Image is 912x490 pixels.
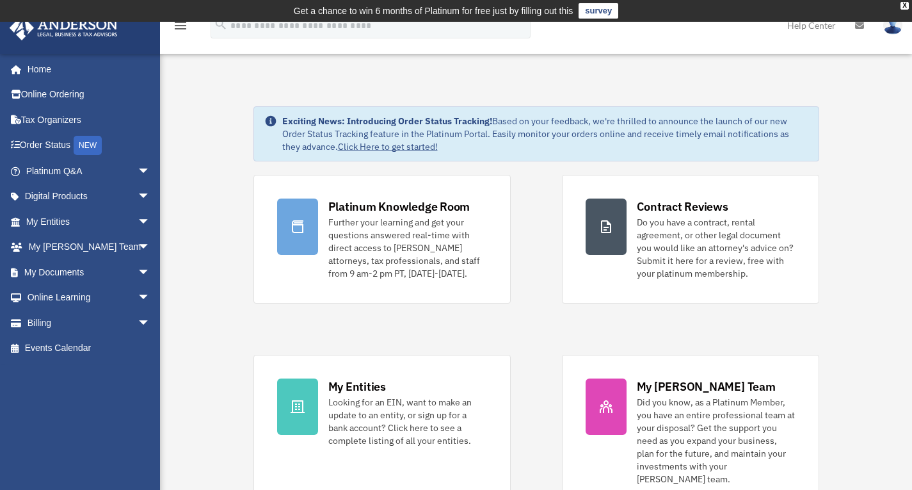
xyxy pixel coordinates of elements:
[328,379,386,395] div: My Entities
[9,158,170,184] a: Platinum Q&Aarrow_drop_down
[9,82,170,108] a: Online Ordering
[9,259,170,285] a: My Documentsarrow_drop_down
[9,285,170,311] a: Online Learningarrow_drop_down
[9,107,170,133] a: Tax Organizers
[9,56,163,82] a: Home
[138,285,163,311] span: arrow_drop_down
[294,3,573,19] div: Get a chance to win 6 months of Platinum for free just by filling out this
[637,216,796,280] div: Do you have a contract, rental agreement, or other legal document you would like an attorney's ad...
[173,18,188,33] i: menu
[74,136,102,155] div: NEW
[338,141,438,152] a: Click Here to get started!
[637,379,776,395] div: My [PERSON_NAME] Team
[328,396,487,447] div: Looking for an EIN, want to make an update to an entity, or sign up for a bank account? Click her...
[138,234,163,261] span: arrow_drop_down
[9,184,170,209] a: Digital Productsarrow_drop_down
[214,17,228,31] i: search
[328,216,487,280] div: Further your learning and get your questions answered real-time with direct access to [PERSON_NAM...
[282,115,492,127] strong: Exciting News: Introducing Order Status Tracking!
[9,310,170,336] a: Billingarrow_drop_down
[253,175,511,304] a: Platinum Knowledge Room Further your learning and get your questions answered real-time with dire...
[9,133,170,159] a: Order StatusNEW
[883,16,902,35] img: User Pic
[138,184,163,210] span: arrow_drop_down
[328,199,470,215] div: Platinum Knowledge Room
[562,175,819,304] a: Contract Reviews Do you have a contract, rental agreement, or other legal document you would like...
[9,209,170,234] a: My Entitiesarrow_drop_down
[9,336,170,361] a: Events Calendar
[138,259,163,286] span: arrow_drop_down
[9,234,170,260] a: My [PERSON_NAME] Teamarrow_drop_down
[138,158,163,184] span: arrow_drop_down
[138,209,163,235] span: arrow_drop_down
[579,3,618,19] a: survey
[6,15,122,40] img: Anderson Advisors Platinum Portal
[173,22,188,33] a: menu
[138,310,163,336] span: arrow_drop_down
[282,115,808,153] div: Based on your feedback, we're thrilled to announce the launch of our new Order Status Tracking fe...
[637,199,728,215] div: Contract Reviews
[637,396,796,486] div: Did you know, as a Platinum Member, you have an entire professional team at your disposal? Get th...
[900,2,909,10] div: close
